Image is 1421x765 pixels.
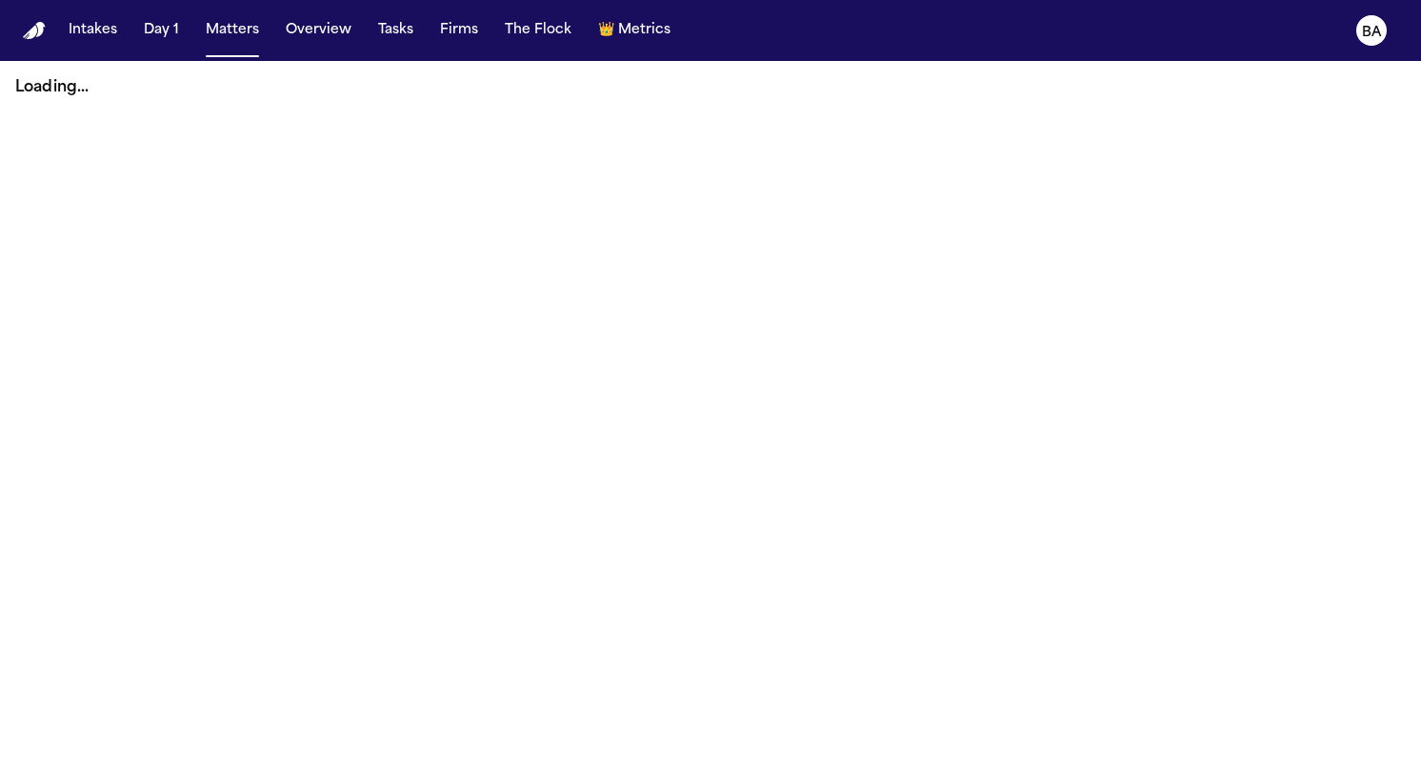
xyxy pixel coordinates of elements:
p: Loading... [15,76,1406,99]
button: Firms [432,13,486,48]
button: Tasks [370,13,421,48]
img: Finch Logo [23,22,46,40]
span: crown [598,21,614,40]
button: Intakes [61,13,125,48]
span: Metrics [618,21,670,40]
a: Home [23,22,46,40]
button: Day 1 [136,13,187,48]
button: Overview [278,13,359,48]
text: BA [1362,26,1382,39]
button: Matters [198,13,267,48]
button: crownMetrics [590,13,678,48]
button: The Flock [497,13,579,48]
